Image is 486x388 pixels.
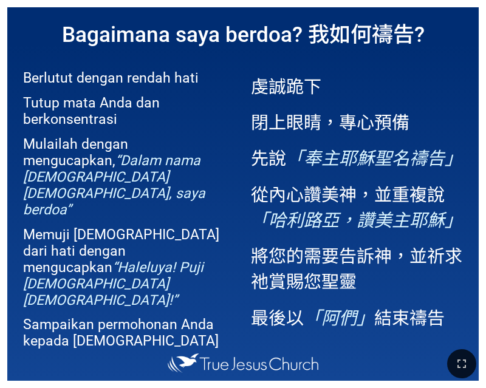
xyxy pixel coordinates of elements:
[251,210,462,231] em: 「哈利路亞，讚美主耶穌」
[23,316,236,382] p: Sampaikan permohonan Anda kepada [DEMOGRAPHIC_DATA] dan mintalah Dia memberi Anda [DEMOGRAPHIC_DATA]
[23,70,236,86] p: Berlutut dengan rendah hati
[251,108,464,134] p: 閉上眼睛，專心預備
[251,144,464,169] p: 先說
[304,308,374,328] em: 「阿們」
[23,152,205,218] em: “Dalam nama [DEMOGRAPHIC_DATA] [DEMOGRAPHIC_DATA], saya berdoa”
[23,259,204,308] em: “Haleluya! Puji [DEMOGRAPHIC_DATA] [DEMOGRAPHIC_DATA]!”
[251,242,464,293] p: 將您的需要告訴神，並祈求祂賞賜您聖靈
[23,95,236,128] p: Tutup mata Anda dan berkonsentrasi
[23,136,236,218] p: Mulailah dengan mengucapkan,
[251,304,464,329] p: 最後以 結束禱告
[251,72,464,98] p: 虔誠跪下
[7,7,479,58] h1: Bagaimana saya berdoa? 我如何禱告?
[251,180,464,231] p: 從內心讚美神，並重複說
[286,148,462,169] em: 「奉主耶穌聖名禱告」
[23,226,236,308] p: Memuji [DEMOGRAPHIC_DATA] dari hati dengan mengucapkan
